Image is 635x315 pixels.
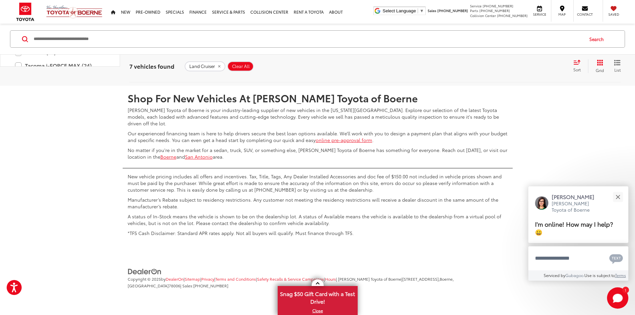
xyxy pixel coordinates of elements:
label: Tacoma i-FORCE MAX (24) [15,60,105,72]
p: [PERSON_NAME] Toyota of Boerne is your industry-leading supplier of new vehicles in the [US_STATE... [128,107,508,127]
img: DealerOn [128,268,162,275]
svg: Start Chat [607,287,628,309]
p: [PERSON_NAME] Toyota of Boerne [552,200,601,213]
a: online pre-approval form [316,137,372,143]
button: Close [611,190,625,204]
span: | [184,276,200,282]
span: List [614,67,621,72]
a: Terms and Conditions [215,276,256,282]
span: [PHONE_NUMBER] [193,283,228,288]
span: ▼ [420,8,424,13]
a: DealerOn [128,268,162,274]
a: DealerOn Home Page [166,276,184,282]
a: Select Language​ [383,8,424,13]
p: [PERSON_NAME] [552,193,601,200]
span: | Sales: [180,283,228,288]
span: Serviced by [544,272,565,278]
button: Clear All [227,61,254,71]
button: List View [609,59,626,73]
span: Map [555,12,569,17]
span: [PHONE_NUMBER] [483,3,513,8]
a: Safety Recalls & Service Campaigns, Opens in a new tab [257,276,324,282]
button: remove Land%20Cruiser [185,61,225,71]
span: Boerne, [440,276,454,282]
span: Clear All [232,63,250,69]
span: Collision Center [470,13,496,18]
img: Vic Vaughan Toyota of Boerne [46,5,103,19]
a: Hours [325,276,336,282]
span: | [214,276,256,282]
span: | [PERSON_NAME] Toyota of Boerne [336,276,401,282]
span: [STREET_ADDRESS], [402,276,440,282]
span: [PHONE_NUMBER] [479,8,510,13]
input: Search by Make, Model, or Keyword [33,31,583,47]
span: Saved [606,12,621,17]
a: Boerne [160,153,176,160]
span: [PHONE_NUMBER] [497,13,528,18]
a: San Antonio [185,153,213,160]
button: Toggle Chat Window [607,287,628,309]
div: Close[PERSON_NAME][PERSON_NAME] Toyota of BoerneI'm online! How may I help? 😀Type your messageCha... [528,186,628,281]
p: A status of In-Stock means the vehicle is shown to be on the dealership lot. A status of Availabl... [128,213,508,226]
span: Sort [573,67,581,72]
span: by [161,276,184,282]
span: | [200,276,214,282]
span: [PHONE_NUMBER] [437,8,468,13]
a: Terms [615,272,626,278]
p: Manufacturer’s Rebate subject to residency restrictions. Any customer not meeting the residency r... [128,196,508,210]
a: Gubagoo. [565,272,584,278]
span: Service [532,12,547,17]
a: Privacy [201,276,214,282]
span: Copyright © 2025 [128,276,161,282]
p: New vehicle pricing includes all offers and incentives. Tax, Title, Tags, Any Dealer Installed Ac... [128,173,508,193]
svg: Text [609,253,623,264]
span: Service [470,3,482,8]
span: Grid [596,67,604,73]
span: I'm online! How may I help? 😀 [535,219,613,236]
textarea: Type your message [528,246,628,270]
span: Use is subject to [584,272,615,278]
span: Contact [577,12,593,17]
p: Our experienced financing team is here to help drivers secure the best loan options available. We... [128,130,508,143]
button: Search [583,31,613,47]
a: Sitemap [185,276,200,282]
span: Sales [428,8,436,13]
span: | [324,276,336,282]
button: Select sort value [570,59,588,73]
p: No matter if you're in the market for a sedan, truck, SUV, or something else, [PERSON_NAME] Toyot... [128,147,508,160]
h2: Shop For New Vehicles At [PERSON_NAME] Toyota of Boerne [128,92,508,103]
span: Land Cruiser [189,63,215,69]
span: 7 vehicles found [129,62,174,70]
span: 1 [625,288,626,291]
span: Select Language [383,8,416,13]
span: | [256,276,324,282]
button: Chat with SMS [607,251,625,266]
p: *TFS Cash Disclaimer: Standard APR rates apply. Not all buyers will qualify. Must finance through... [128,230,508,236]
span: [GEOGRAPHIC_DATA] [128,283,169,288]
span: Snag $50 Gift Card with a Test Drive! [278,287,357,307]
button: Grid View [588,59,609,73]
span: 78006 [169,283,180,288]
span: Parts [470,8,478,13]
